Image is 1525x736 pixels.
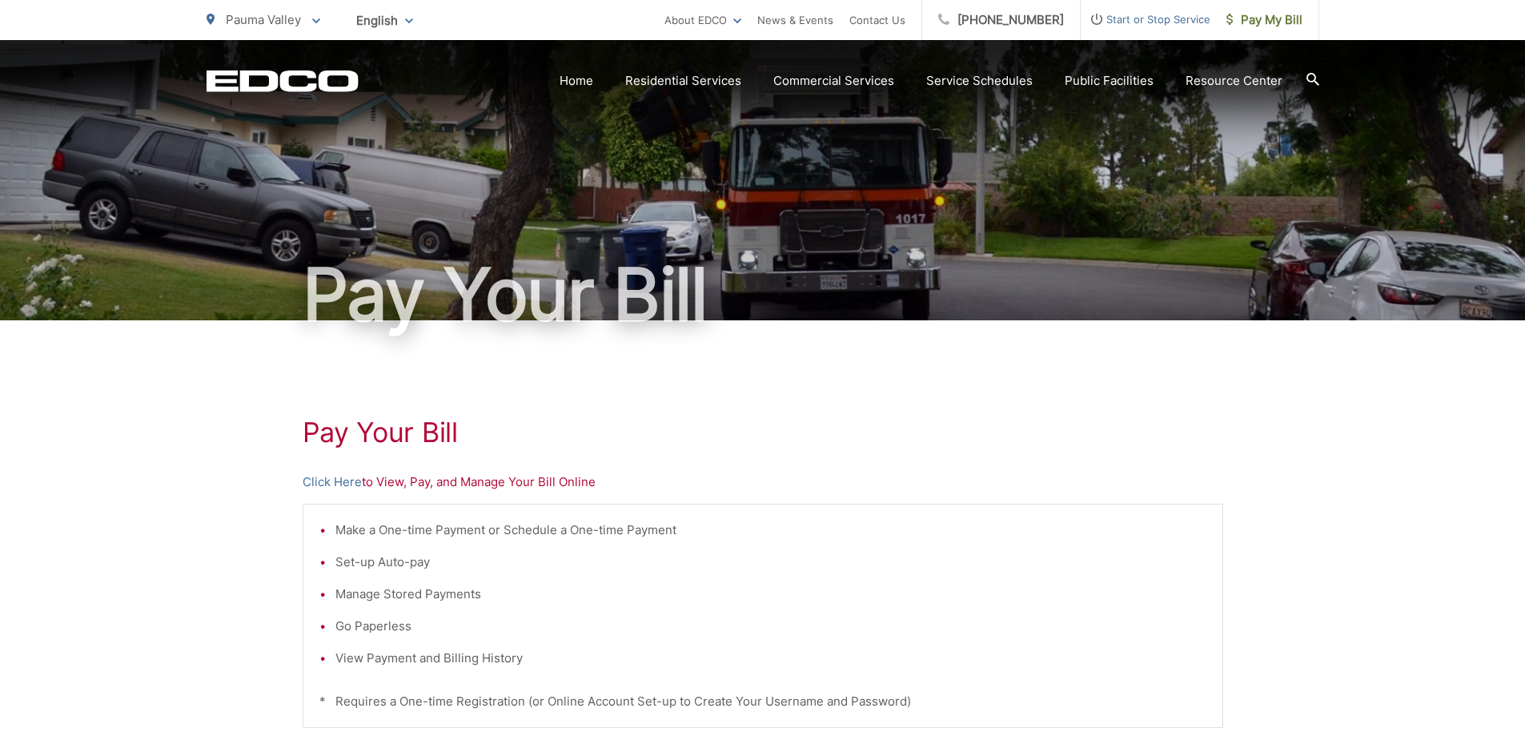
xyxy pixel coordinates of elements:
[303,473,362,492] a: Click Here
[664,10,741,30] a: About EDCO
[757,10,833,30] a: News & Events
[849,10,905,30] a: Contact Us
[207,255,1319,335] h1: Pay Your Bill
[1065,71,1154,90] a: Public Facilities
[335,521,1206,540] li: Make a One-time Payment or Schedule a One-time Payment
[319,692,1206,711] p: * Requires a One-time Registration (or Online Account Set-up to Create Your Username and Password)
[773,71,894,90] a: Commercial Services
[335,553,1206,572] li: Set-up Auto-pay
[303,416,1223,448] h1: Pay Your Bill
[335,617,1206,636] li: Go Paperless
[303,473,1223,492] p: to View, Pay, and Manage Your Bill Online
[226,12,301,27] span: Pauma Valley
[207,70,359,92] a: EDCD logo. Return to the homepage.
[560,71,593,90] a: Home
[344,6,425,34] span: English
[335,649,1206,668] li: View Payment and Billing History
[1226,10,1302,30] span: Pay My Bill
[625,71,741,90] a: Residential Services
[926,71,1033,90] a: Service Schedules
[1186,71,1282,90] a: Resource Center
[335,585,1206,604] li: Manage Stored Payments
